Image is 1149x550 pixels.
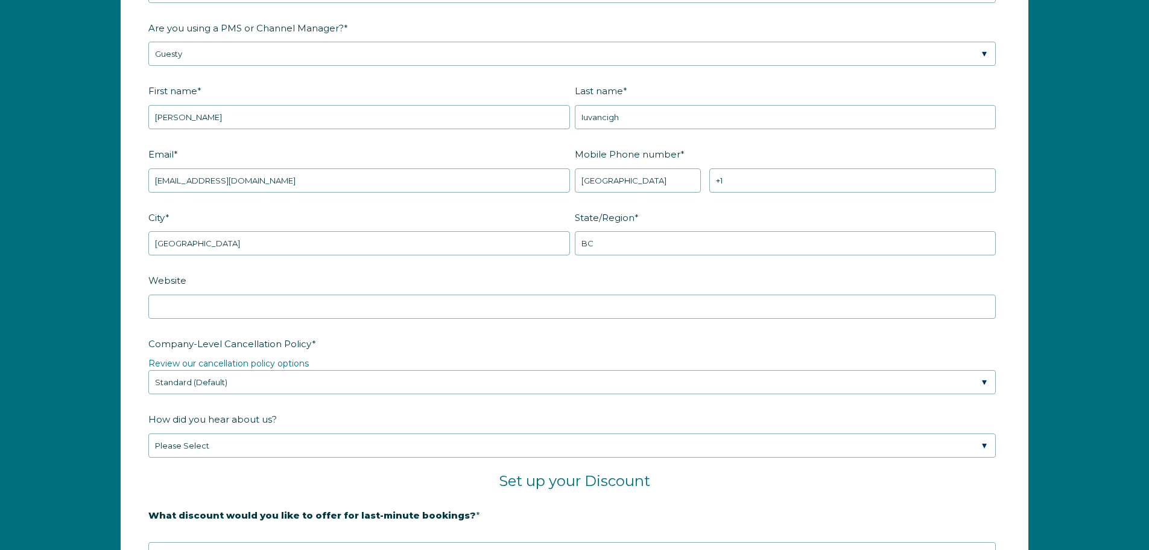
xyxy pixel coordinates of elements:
[148,271,186,290] span: Website
[148,410,277,429] span: How did you hear about us?
[148,19,344,37] span: Are you using a PMS or Channel Manager?
[148,82,197,100] span: First name
[148,358,309,369] a: Review our cancellation policy options
[575,82,623,100] span: Last name
[148,334,312,353] span: Company-Level Cancellation Policy
[148,530,337,541] strong: 20% is recommended, minimum of 10%
[148,145,174,164] span: Email
[499,472,650,490] span: Set up your Discount
[575,145,680,164] span: Mobile Phone number
[148,510,476,521] strong: What discount would you like to offer for last-minute bookings?
[575,208,635,227] span: State/Region
[148,208,165,227] span: City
